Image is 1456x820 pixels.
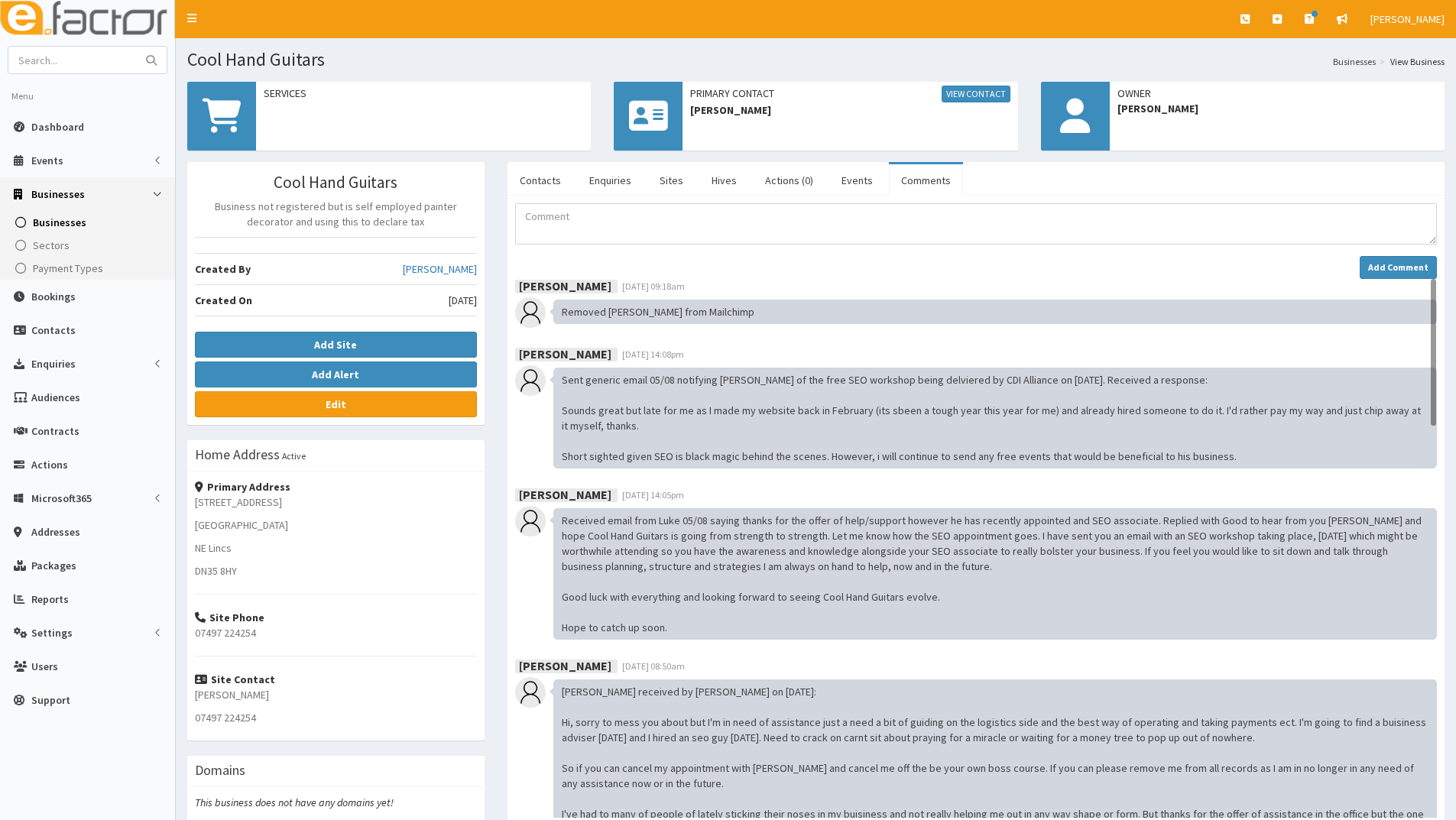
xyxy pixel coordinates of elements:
span: Businesses [31,187,85,201]
span: Enquiries [31,357,76,371]
b: [PERSON_NAME] [519,277,611,293]
a: Hives [699,164,749,196]
span: Support [31,693,70,707]
a: Comments [889,164,963,196]
h3: Domains [195,763,245,777]
a: Sites [647,164,696,196]
span: Bookings [31,290,76,303]
span: Payment Types [33,261,103,275]
strong: Add Comment [1368,261,1428,273]
h3: Cool Hand Guitars [195,173,477,191]
a: Actions (0) [753,164,825,196]
span: Microsoft365 [31,491,92,505]
span: [DATE] [449,293,477,308]
a: Enquiries [577,164,644,196]
b: [PERSON_NAME] [519,345,611,361]
span: Businesses [33,216,86,229]
span: Actions [31,458,68,472]
p: Business not registered but is self employed painter decorator and using this to declare tax [195,199,477,229]
b: Edit [326,397,346,411]
b: [PERSON_NAME] [519,486,611,501]
span: Reports [31,592,69,606]
button: Add Comment [1360,256,1437,279]
button: Add Alert [195,361,477,387]
p: 07497 224254 [195,625,477,640]
p: [STREET_ADDRESS] [195,494,477,510]
a: Businesses [4,211,175,234]
a: [PERSON_NAME] [403,261,477,277]
span: Settings [31,626,73,640]
a: Edit [195,391,477,417]
div: Sent generic email 05/08 notifying [PERSON_NAME] of the free SEO workshop being delviered by CDI ... [553,368,1437,468]
span: Owner [1117,86,1437,101]
li: View Business [1376,55,1445,68]
strong: Site Contact [195,673,275,686]
div: Removed [PERSON_NAME] from Mailchimp [553,300,1437,324]
b: Add Site [314,338,357,352]
p: 07497 224254 [195,710,477,725]
span: [DATE] 08:50am [622,660,685,672]
span: Packages [31,559,76,572]
span: Users [31,660,58,673]
span: Primary Contact [690,86,1010,102]
a: Businesses [1333,55,1376,68]
textarea: Comment [515,203,1437,245]
b: [PERSON_NAME] [519,657,611,673]
span: [PERSON_NAME] [1370,12,1445,26]
span: [DATE] 14:08pm [622,348,684,360]
span: [DATE] 09:18am [622,280,685,292]
p: [GEOGRAPHIC_DATA] [195,517,477,533]
span: Addresses [31,525,80,539]
p: DN35 8HY [195,563,477,579]
span: Contacts [31,323,76,337]
span: [PERSON_NAME] [690,102,1010,118]
input: Search... [8,47,137,73]
a: View Contact [942,86,1010,102]
h3: Home Address [195,448,280,462]
a: Payment Types [4,257,175,280]
b: Created By [195,262,251,276]
strong: Site Phone [195,611,264,624]
p: [PERSON_NAME] [195,687,477,702]
b: Created On [195,293,252,307]
a: Events [829,164,885,196]
h1: Cool Hand Guitars [187,50,1445,70]
b: Add Alert [312,368,359,381]
span: Sectors [33,238,70,252]
span: Services [264,86,583,101]
small: Active [282,450,306,462]
span: Events [31,154,63,167]
span: Contracts [31,424,79,438]
i: This business does not have any domains yet! [195,796,394,809]
p: NE Lincs [195,540,477,556]
div: Received email from Luke 05/08 saying thanks for the offer of help/support however he has recentl... [553,508,1437,640]
a: Sectors [4,234,175,257]
span: [PERSON_NAME] [1117,101,1437,116]
span: Audiences [31,391,80,404]
span: Dashboard [31,120,84,134]
span: [DATE] 14:05pm [622,489,684,501]
strong: Primary Address [195,480,290,494]
a: Contacts [507,164,573,196]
